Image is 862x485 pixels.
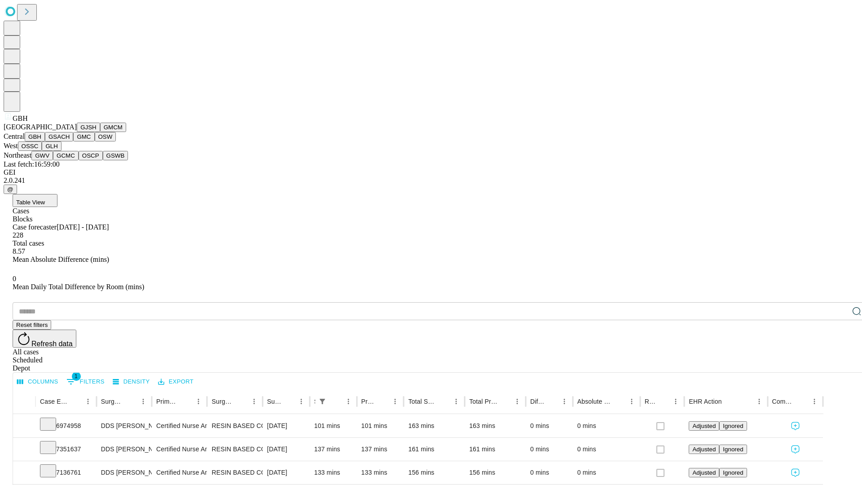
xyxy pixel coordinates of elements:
[137,395,150,408] button: Menu
[625,395,638,408] button: Menu
[4,168,858,176] div: GEI
[723,395,735,408] button: Sort
[31,151,53,160] button: GWV
[295,395,308,408] button: Menu
[101,414,147,437] div: DDS [PERSON_NAME] K Dds
[13,320,51,330] button: Reset filters
[469,461,521,484] div: 156 mins
[15,375,61,389] button: Select columns
[530,461,568,484] div: 0 mins
[657,395,669,408] button: Sort
[4,160,60,168] span: Last fetch: 16:59:00
[100,123,126,132] button: GMCM
[4,151,31,159] span: Northeast
[13,223,57,231] span: Case forecaster
[82,395,94,408] button: Menu
[314,461,352,484] div: 133 mins
[101,461,147,484] div: DDS [PERSON_NAME] K Dds
[69,395,82,408] button: Sort
[211,398,234,405] div: Surgery Name
[808,395,821,408] button: Menu
[376,395,389,408] button: Sort
[723,469,743,476] span: Ignored
[45,132,73,141] button: GSACH
[156,375,196,389] button: Export
[282,395,295,408] button: Sort
[42,141,61,151] button: GLH
[77,123,100,132] button: GJSH
[330,395,342,408] button: Sort
[408,461,460,484] div: 156 mins
[469,414,521,437] div: 163 mins
[124,395,137,408] button: Sort
[530,398,545,405] div: Difference
[4,123,77,131] span: [GEOGRAPHIC_DATA]
[723,423,743,429] span: Ignored
[248,395,260,408] button: Menu
[361,438,400,461] div: 137 mins
[235,395,248,408] button: Sort
[796,395,808,408] button: Sort
[13,275,16,282] span: 0
[692,469,716,476] span: Adjusted
[498,395,511,408] button: Sort
[95,132,116,141] button: OSW
[101,438,147,461] div: DDS [PERSON_NAME] K Dds
[772,398,795,405] div: Comments
[267,461,305,484] div: [DATE]
[110,375,152,389] button: Density
[4,176,858,185] div: 2.0.241
[558,395,571,408] button: Menu
[314,438,352,461] div: 137 mins
[25,132,45,141] button: GBH
[692,446,716,453] span: Adjusted
[18,465,31,481] button: Expand
[408,414,460,437] div: 163 mins
[545,395,558,408] button: Sort
[389,395,401,408] button: Menu
[40,461,92,484] div: 7136761
[267,438,305,461] div: [DATE]
[408,398,436,405] div: Total Scheduled Duration
[689,421,719,431] button: Adjusted
[101,398,123,405] div: Surgeon Name
[316,395,329,408] div: 1 active filter
[577,398,612,405] div: Absolute Difference
[53,151,79,160] button: GCMC
[530,414,568,437] div: 0 mins
[361,414,400,437] div: 101 mins
[192,395,205,408] button: Menu
[342,395,355,408] button: Menu
[577,438,636,461] div: 0 mins
[13,239,44,247] span: Total cases
[469,398,497,405] div: Total Predicted Duration
[40,414,92,437] div: 6974958
[577,414,636,437] div: 0 mins
[4,132,25,140] span: Central
[530,438,568,461] div: 0 mins
[13,283,144,291] span: Mean Daily Total Difference by Room (mins)
[13,231,23,239] span: 228
[13,247,25,255] span: 8.57
[669,395,682,408] button: Menu
[156,398,179,405] div: Primary Service
[408,438,460,461] div: 161 mins
[7,186,13,193] span: @
[689,445,719,454] button: Adjusted
[314,398,315,405] div: Scheduled In Room Duration
[211,414,258,437] div: RESIN BASED COMPOSITE 1 SURFACE, POSTERIOR
[511,395,523,408] button: Menu
[719,421,747,431] button: Ignored
[156,438,202,461] div: Certified Nurse Anesthetist
[16,199,45,206] span: Table View
[577,461,636,484] div: 0 mins
[361,398,376,405] div: Predicted In Room Duration
[645,398,656,405] div: Resolved in EHR
[719,468,747,477] button: Ignored
[314,414,352,437] div: 101 mins
[79,151,103,160] button: OSCP
[16,322,48,328] span: Reset filters
[689,398,721,405] div: EHR Action
[753,395,765,408] button: Menu
[156,461,202,484] div: Certified Nurse Anesthetist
